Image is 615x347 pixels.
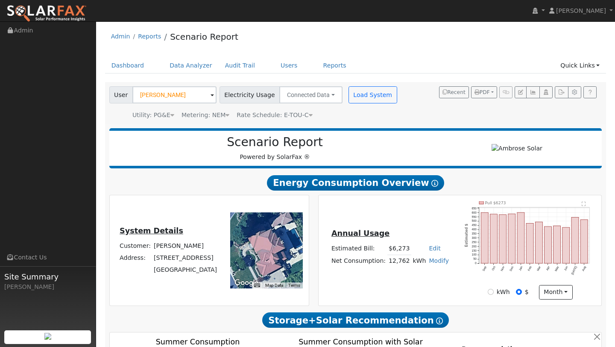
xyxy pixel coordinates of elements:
h2: Scenario Report [118,135,432,150]
span: Energy Consumption Overview [267,175,444,191]
div: [PERSON_NAME] [4,282,91,291]
text: 550 [471,215,477,218]
button: Map Data [265,282,283,288]
a: Data Analyzer [163,58,219,74]
a: Open this area in Google Maps (opens a new window) [232,277,261,288]
div: Powered by SolarFax ® [114,135,436,162]
button: Load System [348,86,397,103]
input: $ [516,289,522,295]
text: 200 [471,245,477,248]
a: Help Link [583,86,597,98]
td: Address: [118,252,152,264]
text: Apr [545,265,551,271]
input: kWh [488,289,494,295]
u: System Details [120,226,183,235]
a: Quick Links [554,58,606,74]
text: 600 [471,211,477,214]
button: Connected Data [279,86,343,103]
text: Nov [500,265,505,271]
img: SolarFax [6,5,87,23]
a: Dashboard [105,58,151,74]
text: Estimated $ [464,223,469,247]
rect: onclick="" [545,226,552,263]
span: Site Summary [4,271,91,282]
rect: onclick="" [481,213,488,264]
text: 650 [471,207,477,210]
text: Oct [491,266,496,271]
span: User [109,86,133,103]
label: $ [525,288,529,297]
button: Edit User [515,86,527,98]
rect: onclick="" [562,227,570,263]
button: Settings [568,86,581,98]
text: 450 [471,223,477,226]
span: Storage+Solar Recommendation [262,312,448,328]
text: 300 [471,236,477,239]
td: kWh [411,255,428,267]
td: Estimated Bill: [330,243,387,255]
text: 400 [471,228,477,231]
i: Show Help [431,180,438,187]
td: [GEOGRAPHIC_DATA] [152,264,219,276]
img: Ambrose Solar [492,144,542,153]
text: Sep [482,266,487,272]
span: [PERSON_NAME] [556,7,606,14]
a: Reports [317,58,353,74]
button: Login As [539,86,553,98]
text: 500 [471,220,477,223]
text: Aug [582,266,587,272]
text:  [582,201,586,206]
text: [DATE] [571,266,577,276]
text: 0 [475,262,477,265]
a: Scenario Report [170,32,238,42]
img: Google [232,277,261,288]
td: Net Consumption: [330,255,387,267]
td: $6,273 [387,243,411,255]
button: PDF [471,86,497,98]
text: Pull $6273 [485,200,506,205]
text: Summer Consumption [155,338,240,347]
td: [PERSON_NAME] [152,240,219,252]
u: Annual Usage [331,229,389,238]
text: Mar [536,265,542,271]
button: Multi-Series Graph [526,86,539,98]
text: May [554,265,560,272]
input: Select a User [132,86,217,103]
rect: onclick="" [490,214,497,263]
text: 250 [471,241,477,244]
text: Dec [509,265,514,271]
rect: onclick="" [571,218,579,264]
rect: onclick="" [535,222,542,263]
a: Modify [429,257,449,264]
text: 350 [471,232,477,235]
rect: onclick="" [553,226,561,263]
rect: onclick="" [526,223,533,264]
button: month [539,285,573,300]
label: kWh [497,288,510,297]
img: retrieve [44,333,51,340]
td: Customer: [118,240,152,252]
rect: onclick="" [580,220,588,263]
text: Feb [527,266,532,272]
text: 100 [471,253,477,256]
rect: onclick="" [508,214,515,264]
text: Summer Consumption with Solar [299,338,423,347]
div: Metering: NEM [182,111,229,120]
a: Reports [138,33,161,40]
rect: onclick="" [499,215,507,263]
td: [STREET_ADDRESS] [152,252,219,264]
td: 12,762 [387,255,411,267]
a: Admin [111,33,130,40]
span: Electricity Usage [220,86,280,103]
button: Export Interval Data [555,86,568,98]
a: Users [274,58,304,74]
span: Alias: HETOUC [237,112,312,118]
button: Keyboard shortcuts [254,282,260,288]
text: 50 [473,258,477,261]
text: 150 [471,249,477,252]
text: Jan [518,266,523,271]
div: Utility: PG&E [132,111,174,120]
a: Terms (opens in new tab) [288,283,300,288]
button: Recent [439,86,469,98]
span: PDF [474,89,490,95]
